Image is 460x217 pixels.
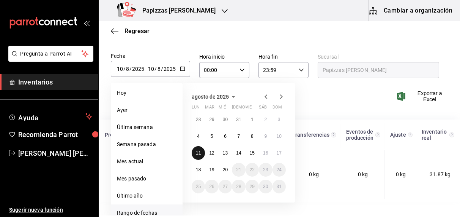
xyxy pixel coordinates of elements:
button: 15 de agosto de 2025 [246,146,259,160]
abbr: 19 de agosto de 2025 [209,167,214,172]
span: Ayuda [18,112,82,121]
abbr: domingo [273,105,282,113]
input: Year [132,66,145,72]
abbr: lunes [192,105,200,113]
abbr: 31 de agosto de 2025 [277,184,282,189]
button: 22 de agosto de 2025 [246,163,259,177]
abbr: 22 de agosto de 2025 [250,167,255,172]
button: 30 de agosto de 2025 [259,180,272,193]
button: 24 de agosto de 2025 [273,163,286,177]
span: / [129,66,132,72]
button: 21 de agosto de 2025 [232,163,245,177]
abbr: 10 de agosto de 2025 [277,134,282,139]
button: 29 de julio de 2025 [205,113,218,126]
span: Fecha [111,53,126,59]
button: 11 de agosto de 2025 [192,146,205,160]
button: 16 de agosto de 2025 [259,146,272,160]
button: agosto de 2025 [192,92,238,101]
input: Year [163,66,176,72]
button: 3 de agosto de 2025 [273,113,286,126]
button: 4 de agosto de 2025 [192,129,205,143]
abbr: 29 de julio de 2025 [209,117,214,122]
button: 29 de agosto de 2025 [246,180,259,193]
abbr: 26 de agosto de 2025 [209,184,214,189]
span: 31.87 kg [430,171,451,177]
div: Inventario real [422,129,448,141]
abbr: 4 de agosto de 2025 [197,134,200,139]
input: Month [157,66,161,72]
abbr: 8 de agosto de 2025 [251,134,254,139]
button: open_drawer_menu [83,20,90,26]
span: agosto de 2025 [192,94,229,100]
span: 0 kg [358,171,368,177]
abbr: 9 de agosto de 2025 [264,134,267,139]
span: 0 kg [396,171,406,177]
abbr: 7 de agosto de 2025 [238,134,240,139]
svg: Inventario real = + compras - ventas - mermas - eventos de producción +/- transferencias +/- ajus... [449,132,454,138]
span: [PERSON_NAME] [PERSON_NAME] [18,148,92,158]
svg: Cantidad registrada mediante Ajuste manual y conteos en el rango de fechas seleccionado. [408,132,413,138]
abbr: 27 de agosto de 2025 [223,184,228,189]
button: 13 de agosto de 2025 [219,146,232,160]
span: / [123,66,126,72]
button: 31 de julio de 2025 [232,113,245,126]
button: 14 de agosto de 2025 [232,146,245,160]
span: Recomienda Parrot [18,129,92,140]
span: Pregunta a Parrot AI [20,50,82,58]
svg: Total de presentación del insumo utilizado en eventos de producción en el rango de fechas selecci... [375,132,380,138]
button: 23 de agosto de 2025 [259,163,272,177]
abbr: 15 de agosto de 2025 [250,150,255,156]
abbr: 3 de agosto de 2025 [278,117,280,122]
li: Hoy [111,85,183,102]
li: Semana pasada [111,136,183,153]
abbr: 20 de agosto de 2025 [223,167,228,172]
div: Ajuste [389,132,407,138]
abbr: 31 de julio de 2025 [236,117,241,122]
button: 10 de agosto de 2025 [273,129,286,143]
li: Último año [111,187,183,204]
button: 8 de agosto de 2025 [246,129,259,143]
abbr: 1 de agosto de 2025 [251,117,254,122]
span: Regresar [124,27,150,35]
button: 27 de agosto de 2025 [219,180,232,193]
abbr: 24 de agosto de 2025 [277,167,282,172]
span: Exportar a Excel [399,90,448,102]
abbr: 12 de agosto de 2025 [209,150,214,156]
button: 6 de agosto de 2025 [219,129,232,143]
li: Mes actual [111,153,183,170]
abbr: martes [205,105,214,113]
input: Month [126,66,129,72]
input: Day [148,66,154,72]
button: 25 de agosto de 2025 [192,180,205,193]
button: 19 de agosto de 2025 [205,163,218,177]
button: 18 de agosto de 2025 [192,163,205,177]
button: 28 de julio de 2025 [192,113,205,126]
abbr: 21 de agosto de 2025 [236,167,241,172]
abbr: 2 de agosto de 2025 [264,117,267,122]
button: 17 de agosto de 2025 [273,146,286,160]
abbr: 13 de agosto de 2025 [223,150,228,156]
abbr: 29 de agosto de 2025 [250,184,255,189]
button: 9 de agosto de 2025 [259,129,272,143]
button: Regresar [111,27,150,35]
button: 31 de agosto de 2025 [273,180,286,193]
button: 5 de agosto de 2025 [205,129,218,143]
span: - [145,66,147,72]
abbr: 30 de julio de 2025 [223,117,228,122]
button: 26 de agosto de 2025 [205,180,218,193]
abbr: 14 de agosto de 2025 [236,150,241,156]
label: Hora inicio [199,54,249,60]
button: 28 de agosto de 2025 [232,180,245,193]
abbr: 16 de agosto de 2025 [263,150,268,156]
abbr: miércoles [219,105,226,113]
abbr: 23 de agosto de 2025 [263,167,268,172]
input: Day [117,66,123,72]
abbr: 28 de agosto de 2025 [236,184,241,189]
abbr: 6 de agosto de 2025 [224,134,227,139]
abbr: 11 de agosto de 2025 [196,150,201,156]
span: Sugerir nueva función [9,206,92,214]
a: Pregunta a Parrot AI [5,55,93,63]
h3: Papizzas [PERSON_NAME] [136,6,216,15]
button: 30 de julio de 2025 [219,113,232,126]
span: / [154,66,157,72]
